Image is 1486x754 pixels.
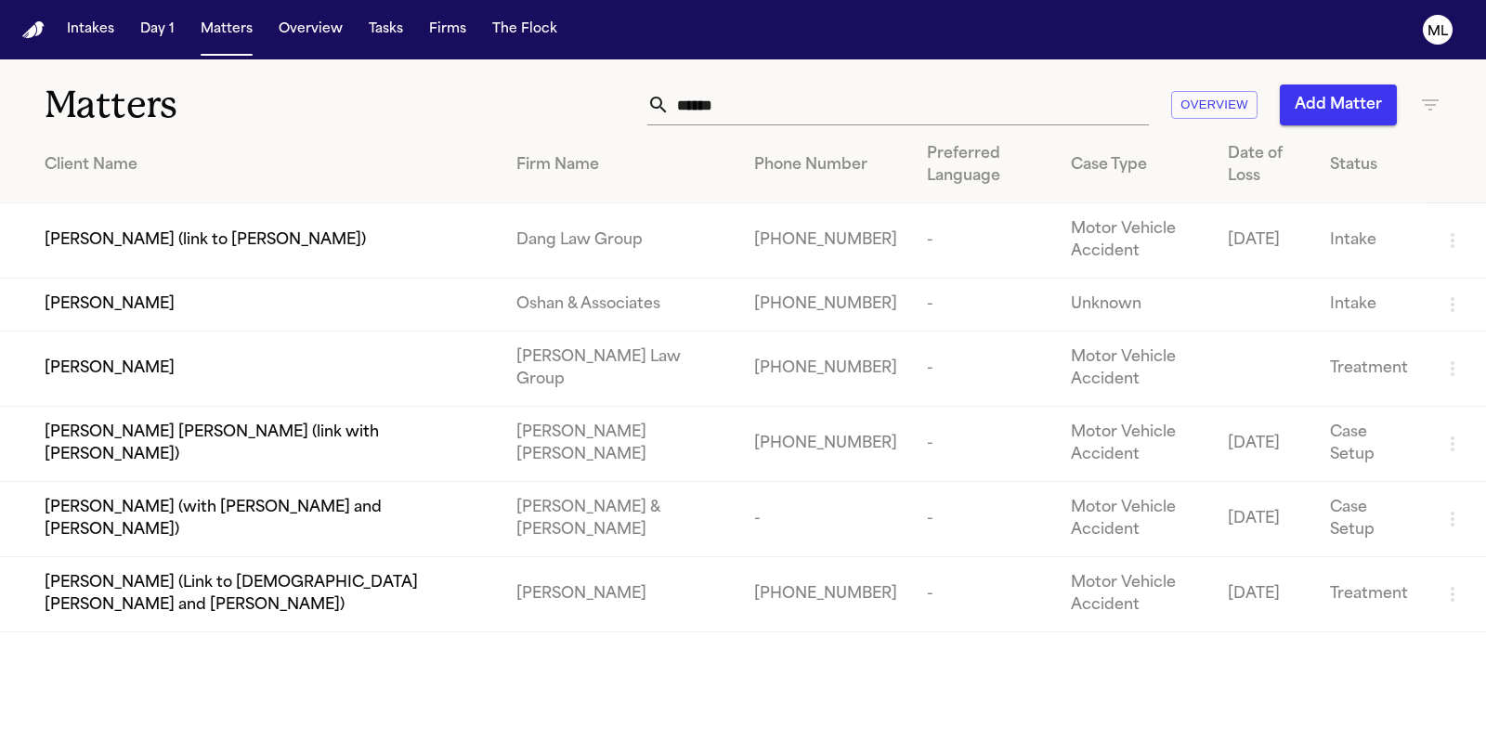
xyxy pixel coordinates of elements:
[1213,482,1315,557] td: [DATE]
[739,279,912,331] td: [PHONE_NUMBER]
[45,293,175,316] span: [PERSON_NAME]
[45,422,487,466] span: [PERSON_NAME] [PERSON_NAME] (link with [PERSON_NAME])
[912,203,1056,279] td: -
[1330,154,1412,176] div: Status
[1315,557,1427,632] td: Treatment
[45,154,487,176] div: Client Name
[912,482,1056,557] td: -
[1056,331,1213,407] td: Motor Vehicle Accident
[754,154,897,176] div: Phone Number
[1171,91,1258,120] button: Overview
[22,21,45,39] a: Home
[361,13,411,46] button: Tasks
[739,331,912,407] td: [PHONE_NUMBER]
[1315,407,1427,482] td: Case Setup
[1228,143,1300,188] div: Date of Loss
[502,279,739,331] td: Oshan & Associates
[502,331,739,407] td: [PERSON_NAME] Law Group
[1213,407,1315,482] td: [DATE]
[1213,557,1315,632] td: [DATE]
[502,482,739,557] td: [PERSON_NAME] & [PERSON_NAME]
[485,13,565,46] button: The Flock
[516,154,724,176] div: Firm Name
[271,13,350,46] button: Overview
[1056,279,1213,331] td: Unknown
[45,572,487,617] span: [PERSON_NAME] (Link to [DEMOGRAPHIC_DATA][PERSON_NAME] and [PERSON_NAME])
[502,203,739,279] td: Dang Law Group
[45,497,487,541] span: [PERSON_NAME] (with [PERSON_NAME] and [PERSON_NAME])
[1056,203,1213,279] td: Motor Vehicle Accident
[22,21,45,39] img: Finch Logo
[912,407,1056,482] td: -
[1315,279,1427,331] td: Intake
[502,407,739,482] td: [PERSON_NAME] [PERSON_NAME]
[739,407,912,482] td: [PHONE_NUMBER]
[1280,84,1397,125] button: Add Matter
[193,13,260,46] button: Matters
[45,357,175,380] span: [PERSON_NAME]
[739,557,912,632] td: [PHONE_NUMBER]
[422,13,474,46] button: Firms
[1315,482,1427,557] td: Case Setup
[1071,154,1198,176] div: Case Type
[739,482,912,557] td: -
[1056,482,1213,557] td: Motor Vehicle Accident
[1213,203,1315,279] td: [DATE]
[133,13,182,46] button: Day 1
[912,279,1056,331] td: -
[502,557,739,632] td: [PERSON_NAME]
[59,13,122,46] button: Intakes
[912,557,1056,632] td: -
[1315,203,1427,279] td: Intake
[739,203,912,279] td: [PHONE_NUMBER]
[45,82,439,128] h1: Matters
[927,143,1041,188] div: Preferred Language
[1315,331,1427,407] td: Treatment
[1056,557,1213,632] td: Motor Vehicle Accident
[45,229,366,252] span: [PERSON_NAME] (link to [PERSON_NAME])
[912,331,1056,407] td: -
[1056,407,1213,482] td: Motor Vehicle Accident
